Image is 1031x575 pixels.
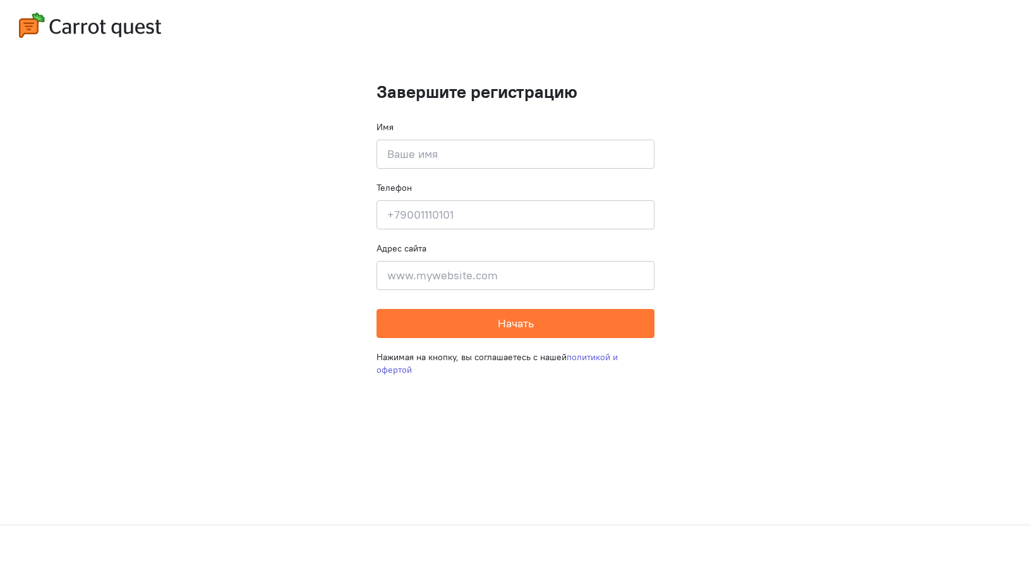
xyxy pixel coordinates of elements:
label: Адрес сайта [377,242,426,255]
span: Начать [498,316,534,330]
label: Имя [377,121,394,133]
input: www.mywebsite.com [377,261,654,290]
label: Телефон [377,181,412,194]
img: carrot-quest-logo.svg [19,13,161,38]
input: +79001110101 [377,200,654,229]
button: Начать [377,309,654,338]
h1: Завершите регистрацию [377,82,654,102]
input: Ваше имя [377,140,654,169]
a: политикой и офертой [377,351,618,375]
div: Нажимая на кнопку, вы соглашаетесь с нашей [377,338,654,389]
